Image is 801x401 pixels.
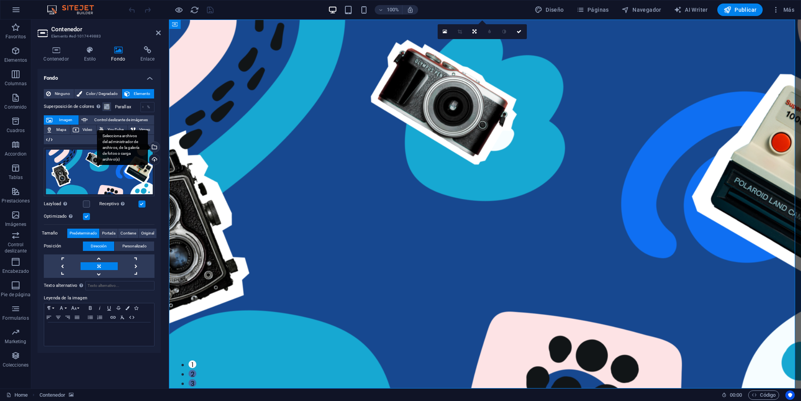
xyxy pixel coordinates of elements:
[79,115,154,125] button: Control deslizante de imágenes
[20,360,27,367] button: 3
[5,151,27,157] p: Accordion
[54,313,63,322] button: Align Center
[122,242,147,251] span: Personalizado
[722,390,742,400] h6: Tiempo de la sesión
[104,303,114,313] button: Underline (Ctrl+U)
[128,125,154,134] button: Vimeo
[97,130,148,165] div: Selecciona archivos del administrador de archivos, de la galería de fotos o carga archivo(s)
[127,313,136,322] button: HTML
[467,24,482,39] a: Cambiar orientación
[375,5,402,14] button: 100%
[45,5,104,14] img: Editor Logo
[95,303,104,313] button: Italic (Ctrl+I)
[5,221,26,227] p: Imágenes
[4,104,27,110] p: Contenido
[386,5,399,14] h6: 100%
[105,46,135,63] h4: Fondo
[453,24,467,39] a: Modo de recorte
[512,24,527,39] a: Confirmar ( Ctrl ⏎ )
[44,199,83,209] label: Lazyload
[190,5,199,14] i: Volver a cargar página
[6,390,28,400] a: Haz clic para cancelar la selección y doble clic para abrir páginas
[573,4,612,16] button: Páginas
[70,125,97,134] button: Video
[44,135,154,144] button: HTML
[114,303,123,313] button: Strikethrough
[44,102,102,111] label: Superposición de colores
[120,229,136,238] span: Contiene
[1,292,30,298] p: Pie de página
[106,125,125,134] span: YouTube
[9,174,23,181] p: Tablas
[20,341,27,349] button: 1
[123,303,132,313] button: Colors
[63,313,72,322] button: Align Right
[118,313,127,322] button: Clear Formatting
[99,199,138,209] label: Receptivo
[532,4,567,16] button: Diseño
[100,229,118,238] button: Portada
[86,303,95,313] button: Bold (Ctrl+B)
[44,115,79,125] button: Imagen
[407,6,414,13] i: Al redimensionar, ajustar el nivel de zoom automáticamente para ajustarse al dispositivo elegido.
[618,4,665,16] button: Navegador
[141,229,154,238] span: Original
[38,69,161,83] h4: Fondo
[44,148,154,196] div: Frame18.png
[132,303,140,313] button: Icons
[51,26,161,33] h2: Contenedor
[174,5,183,14] button: Haz clic para salir del modo de previsualización y seguir editando
[44,212,83,221] label: Optimizado
[717,4,763,16] button: Publicar
[772,6,794,14] span: Más
[149,141,160,152] a: Selecciona archivos del administrador de archivos, de la galería de fotos o carga archivo(s)
[2,315,29,321] p: Formularios
[532,4,567,16] div: Diseño (Ctrl+Alt+Y)
[577,6,609,14] span: Páginas
[67,229,99,238] button: Predeterminado
[44,281,85,290] label: Texto alternativo
[40,390,66,400] span: Haz clic para seleccionar y doble clic para editar
[785,390,795,400] button: Usercentrics
[44,303,57,313] button: Paragraph Format
[81,125,94,134] span: Video
[115,242,154,251] button: Personalizado
[95,313,104,322] button: Ordered List
[44,125,70,134] button: Mapa
[621,6,661,14] span: Navegador
[86,313,95,322] button: Unordered List
[85,281,154,290] input: Texto alternativo...
[3,362,29,368] p: Colecciones
[44,242,83,251] label: Posición
[4,57,27,63] p: Elementos
[735,392,736,398] span: :
[5,81,27,87] p: Columnas
[2,198,29,204] p: Prestaciones
[44,89,74,98] button: Ninguno
[78,46,105,63] h4: Estilo
[438,24,453,39] a: Selecciona archivos del administrador de archivos, de la galería de fotos o carga archivo(s)
[5,338,26,345] p: Marketing
[752,390,776,400] span: Código
[122,89,154,98] button: Elemento
[535,6,564,14] span: Diseño
[482,24,497,39] a: Desenfoque
[91,242,107,251] span: Dirección
[7,127,25,134] p: Cuadros
[51,33,145,40] h3: Elemento #ed-1017449883
[118,229,138,238] button: Contiene
[497,24,512,39] a: Escala de grises
[44,294,154,303] label: Leyenda de la imagen
[55,115,76,125] span: Imagen
[72,313,82,322] button: Align Justify
[674,6,708,14] span: AI Writer
[671,4,711,16] button: AI Writer
[769,4,797,16] button: Más
[84,89,119,98] span: Color / Degradado
[115,105,140,109] label: Parallax
[132,89,152,98] span: Elemento
[70,229,97,238] span: Predeterminado
[102,229,115,238] span: Portada
[724,6,757,14] span: Publicar
[69,393,74,397] i: Este elemento contiene un fondo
